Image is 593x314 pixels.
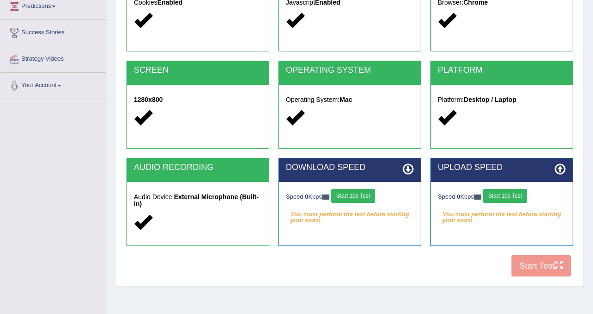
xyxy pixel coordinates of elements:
h2: DOWNLOAD SPEED [286,163,414,172]
h2: OPERATING SYSTEM [286,66,414,75]
strong: External Microphone (Built-in) [134,193,259,207]
strong: Mac [340,96,352,103]
h2: AUDIO RECORDING [134,163,262,172]
img: ajax-loader-fb-connection.gif [474,195,481,200]
strong: 0 [457,193,460,200]
em: You must perform the test before starting your exam [438,207,566,221]
button: Start 10s Test [483,189,527,203]
h2: UPLOAD SPEED [438,163,566,172]
button: Start 10s Test [331,189,375,203]
img: ajax-loader-fb-connection.gif [322,195,329,200]
h5: Operating System: [286,96,414,103]
div: Speed: Kbps [286,189,414,205]
h5: Platform: [438,96,566,103]
a: Success Stories [0,20,106,43]
h2: SCREEN [134,66,262,75]
h2: PLATFORM [438,66,566,75]
a: Your Account [0,73,106,96]
strong: 0 [305,193,308,200]
em: You must perform the test before starting your exam [286,207,414,221]
div: Speed: Kbps [438,189,566,205]
a: Strategy Videos [0,46,106,69]
strong: Desktop / Laptop [464,96,517,103]
strong: 1280x800 [134,96,163,103]
h5: Audio Device: [134,194,262,208]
